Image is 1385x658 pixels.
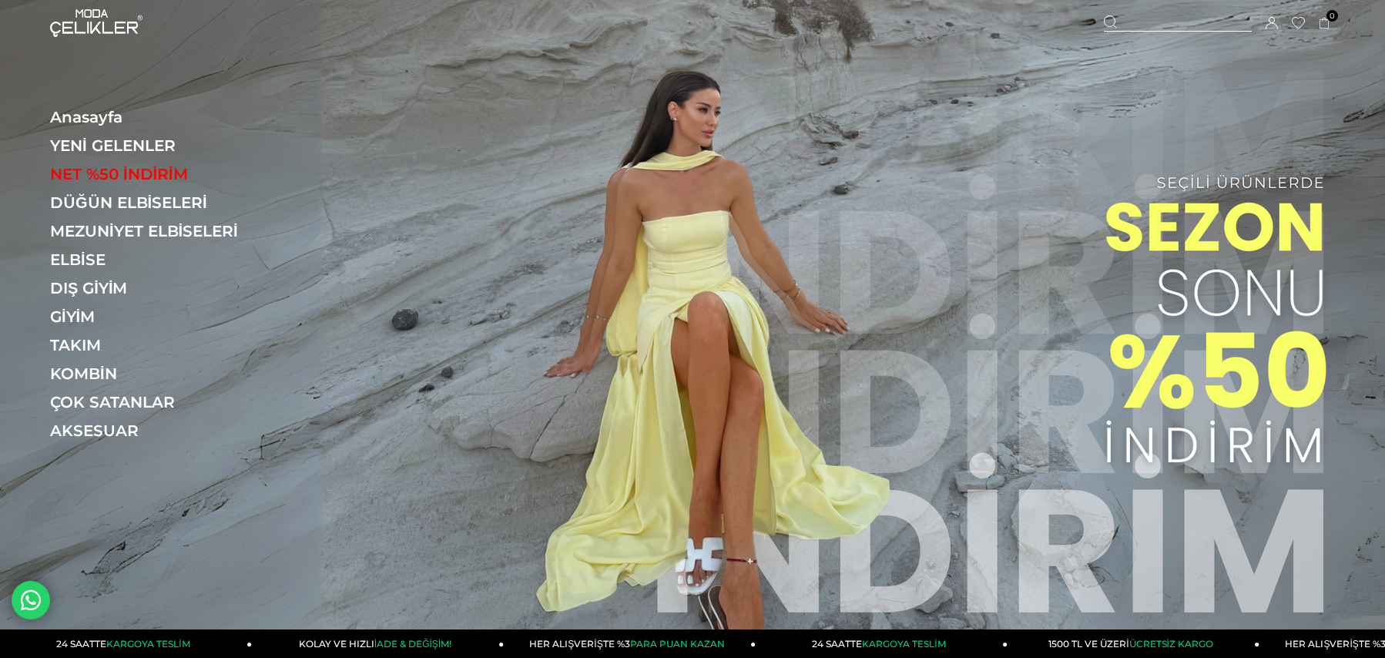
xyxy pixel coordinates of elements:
span: PARA PUAN KAZAN [630,638,725,650]
a: TAKIM [50,336,262,354]
a: ÇOK SATANLAR [50,393,262,411]
a: KOLAY VE HIZLIİADE & DEĞİŞİM! [252,629,504,658]
a: 1500 TL VE ÜZERİÜCRETSİZ KARGO [1008,629,1259,658]
span: ÜCRETSİZ KARGO [1129,638,1213,650]
a: HER ALIŞVERİŞTE %3PARA PUAN KAZAN [504,629,756,658]
span: KARGOYA TESLİM [106,638,189,650]
span: KARGOYA TESLİM [862,638,945,650]
a: AKSESUAR [50,421,262,440]
a: YENİ GELENLER [50,136,262,155]
a: 0 [1319,18,1330,29]
a: NET %50 İNDİRİM [50,165,262,183]
a: ELBİSE [50,250,262,269]
a: KOMBİN [50,364,262,383]
img: logo [50,9,143,37]
a: Anasayfa [50,108,262,126]
span: İADE & DEĞİŞİM! [374,638,451,650]
a: MEZUNİYET ELBİSELERİ [50,222,262,240]
span: 0 [1326,10,1338,22]
a: 24 SAATTEKARGOYA TESLİM [756,629,1008,658]
a: GİYİM [50,307,262,326]
a: DIŞ GİYİM [50,279,262,297]
a: DÜĞÜN ELBİSELERİ [50,193,262,212]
